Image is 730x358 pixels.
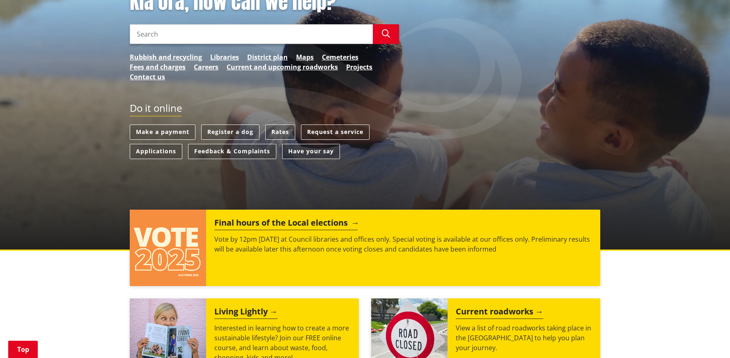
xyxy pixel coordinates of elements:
[188,144,276,159] a: Feedback & Complaints
[301,125,370,140] a: Request a service
[8,341,38,358] a: Top
[130,144,182,159] a: Applications
[296,52,314,62] a: Maps
[130,210,600,286] a: Final hours of the Local elections Vote by 12pm [DATE] at Council libraries and offices only. Spe...
[247,52,288,62] a: District plan
[130,102,182,117] h2: Do it online
[322,52,358,62] a: Cemeteries
[692,323,722,353] iframe: Messenger Launcher
[214,218,358,230] h2: Final hours of the Local elections
[265,125,295,140] a: Rates
[214,307,278,319] h2: Living Lightly
[227,62,338,72] a: Current and upcoming roadworks
[130,24,373,44] input: Search input
[130,210,206,286] img: Vote 2025
[282,144,340,159] a: Have your say
[346,62,372,72] a: Projects
[210,52,239,62] a: Libraries
[130,62,186,72] a: Fees and charges
[130,125,195,140] a: Make a payment
[214,234,592,254] p: Vote by 12pm [DATE] at Council libraries and offices only. Special voting is available at our off...
[130,52,202,62] a: Rubbish and recycling
[130,72,165,82] a: Contact us
[201,125,259,140] a: Register a dog
[456,323,592,353] p: View a list of road roadworks taking place in the [GEOGRAPHIC_DATA] to help you plan your journey.
[456,307,543,319] h2: Current roadworks
[194,62,218,72] a: Careers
